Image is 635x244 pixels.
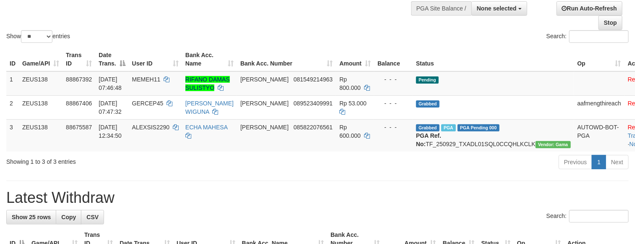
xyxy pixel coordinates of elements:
[339,76,361,91] span: Rp 800.000
[19,119,62,152] td: ZEUS138
[185,100,234,115] a: [PERSON_NAME] WIGUNA
[458,124,500,131] span: PGA Pending
[377,99,409,108] div: - - -
[99,124,122,139] span: [DATE] 12:34:50
[66,124,92,131] span: 88675587
[129,47,182,71] th: User ID: activate to sort column ascending
[374,47,413,71] th: Balance
[19,71,62,96] td: ZEUS138
[559,155,592,169] a: Previous
[81,210,104,224] a: CSV
[185,76,230,91] a: RIFANO DAMAS SULISTYO
[61,214,76,220] span: Copy
[413,47,574,71] th: Status
[6,95,19,119] td: 2
[240,100,289,107] span: [PERSON_NAME]
[592,155,606,169] a: 1
[416,132,441,147] b: PGA Ref. No:
[56,210,81,224] a: Copy
[6,47,19,71] th: ID
[21,30,52,43] select: Showentries
[441,124,456,131] span: Marked by aafpengsreynich
[339,124,361,139] span: Rp 600.000
[6,154,258,166] div: Showing 1 to 3 of 3 entries
[240,76,289,83] span: [PERSON_NAME]
[132,100,164,107] span: GERCEP45
[411,1,471,16] div: PGA Site Balance /
[86,214,99,220] span: CSV
[377,75,409,84] div: - - -
[66,76,92,83] span: 88867392
[547,30,629,43] label: Search:
[336,47,374,71] th: Amount: activate to sort column ascending
[132,124,170,131] span: ALEXSIS2290
[557,1,622,16] a: Run Auto-Refresh
[182,47,237,71] th: Bank Acc. Name: activate to sort column ascending
[132,76,161,83] span: MEMEH11
[416,100,440,108] span: Grabbed
[599,16,622,30] a: Stop
[6,189,629,206] h1: Latest Withdraw
[237,47,336,71] th: Bank Acc. Number: activate to sort column ascending
[19,47,62,71] th: Game/API: activate to sort column ascending
[416,124,440,131] span: Grabbed
[339,100,367,107] span: Rp 53.000
[294,124,333,131] span: Copy 085822076561 to clipboard
[66,100,92,107] span: 88867406
[19,95,62,119] td: ZEUS138
[477,5,517,12] span: None selected
[547,210,629,223] label: Search:
[6,119,19,152] td: 3
[294,100,333,107] span: Copy 089523409991 to clipboard
[536,141,571,148] span: Vendor URL: https://trx31.1velocity.biz
[294,76,333,83] span: Copy 081549214963 to clipboard
[574,47,625,71] th: Op: activate to sort column ascending
[569,210,629,223] input: Search:
[6,71,19,96] td: 1
[185,124,227,131] a: ECHA MAHESA
[574,119,625,152] td: AUTOWD-BOT-PGA
[6,30,70,43] label: Show entries
[62,47,95,71] th: Trans ID: activate to sort column ascending
[99,100,122,115] span: [DATE] 07:47:32
[99,76,122,91] span: [DATE] 07:46:48
[377,123,409,131] div: - - -
[574,95,625,119] td: aafmengthireach
[416,76,439,84] span: Pending
[569,30,629,43] input: Search:
[606,155,629,169] a: Next
[6,210,56,224] a: Show 25 rows
[95,47,128,71] th: Date Trans.: activate to sort column descending
[471,1,527,16] button: None selected
[240,124,289,131] span: [PERSON_NAME]
[12,214,51,220] span: Show 25 rows
[413,119,574,152] td: TF_250929_TXADL01SQL0CCQHLKCLK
